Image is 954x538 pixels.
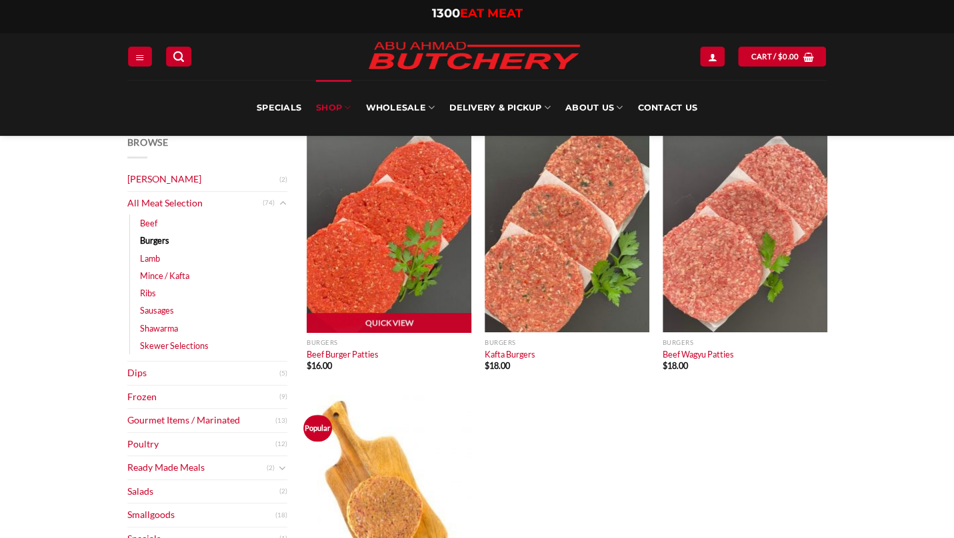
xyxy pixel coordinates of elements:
[127,168,279,191] a: [PERSON_NAME]
[663,135,827,332] img: Beef Wagyu Patties
[257,80,301,136] a: Specials
[316,80,351,136] a: SHOP
[663,360,667,371] span: $
[140,250,160,267] a: Lamb
[663,339,827,346] p: Burgers
[127,409,275,432] a: Gourmet Items / Marinated
[432,6,460,21] span: 1300
[565,80,623,136] a: About Us
[485,360,489,371] span: $
[637,80,697,136] a: Contact Us
[140,320,178,337] a: Shawarma
[485,349,535,360] a: Kafta Burgers
[127,433,275,456] a: Poultry
[432,6,523,21] a: 1300EAT MEAT
[127,480,279,503] a: Salads
[751,51,799,63] span: Cart /
[263,193,275,213] span: (74)
[365,80,435,136] a: Wholesale
[449,80,551,136] a: Delivery & Pickup
[307,135,471,332] img: Beef Burger Patties
[279,387,287,407] span: (9)
[127,192,263,215] a: All Meat Selection
[738,47,826,66] a: Cart / $0.00
[127,456,267,479] a: Ready Made Meals
[140,302,174,319] a: Sausages
[778,51,783,63] span: $
[278,461,287,475] button: Toggle
[663,360,688,371] bdi: 18.00
[127,386,279,409] a: Frozen
[140,232,169,249] a: Burgers
[140,284,156,302] a: Ribs
[307,313,471,333] a: Quick View
[279,364,287,384] span: (5)
[485,360,510,371] bdi: 18.00
[127,362,279,385] a: Dips
[307,349,379,360] a: Beef Burger Patties
[127,136,169,148] span: Browse
[127,503,275,527] a: Smallgoods
[700,47,724,66] a: Login
[166,47,191,66] a: Search
[485,135,649,332] img: Kafta Burgers
[357,33,591,80] img: Abu Ahmad Butchery
[275,434,287,454] span: (12)
[140,214,157,232] a: Beef
[278,196,287,210] button: Toggle
[279,170,287,190] span: (2)
[275,505,287,525] span: (18)
[279,481,287,501] span: (2)
[778,52,799,61] bdi: 0.00
[460,6,523,21] span: EAT MEAT
[307,360,332,371] bdi: 16.00
[140,267,189,284] a: Mince / Kafta
[128,47,152,66] a: Menu
[307,339,471,346] p: Burgers
[663,349,734,360] a: Beef Wagyu Patties
[267,458,275,478] span: (2)
[140,337,209,354] a: Skewer Selections
[485,339,649,346] p: Burgers
[307,360,311,371] span: $
[275,411,287,431] span: (13)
